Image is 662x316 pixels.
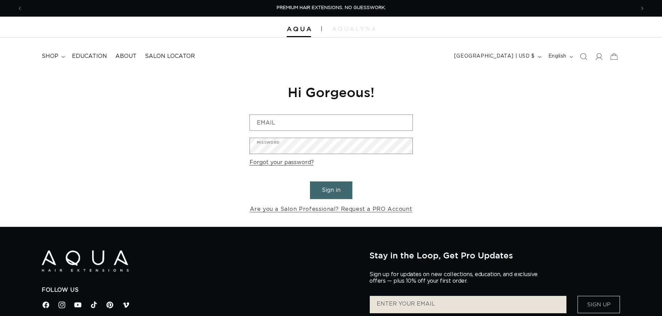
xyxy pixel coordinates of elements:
input: Email [250,115,412,130]
a: Education [68,49,111,64]
a: Salon Locator [141,49,199,64]
span: Salon Locator [145,53,195,60]
button: Previous announcement [12,2,27,15]
span: About [115,53,137,60]
button: Next announcement [635,2,650,15]
img: Aqua Hair Extensions [287,27,311,32]
button: English [544,50,576,63]
button: [GEOGRAPHIC_DATA] | USD $ [450,50,544,63]
button: Sign in [310,181,352,199]
img: aqualyna.com [332,27,376,31]
input: ENTER YOUR EMAIL [370,296,566,313]
p: Sign up for updates on new collections, education, and exclusive offers — plus 10% off your first... [369,271,543,284]
button: Sign Up [578,296,620,313]
img: Aqua Hair Extensions [42,250,129,272]
span: [GEOGRAPHIC_DATA] | USD $ [454,53,535,60]
summary: shop [38,49,68,64]
a: About [111,49,141,64]
span: PREMIUM HAIR EXTENSIONS. NO GUESSWORK. [277,6,386,10]
summary: Search [576,49,591,64]
span: English [548,53,566,60]
h2: Stay in the Loop, Get Pro Updates [369,250,620,260]
span: Education [72,53,107,60]
h2: Follow Us [42,287,359,294]
a: Are you a Salon Professional? Request a PRO Account [250,204,412,214]
a: Forgot your password? [250,157,314,168]
span: shop [42,53,58,60]
h1: Hi Gorgeous! [250,84,413,101]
